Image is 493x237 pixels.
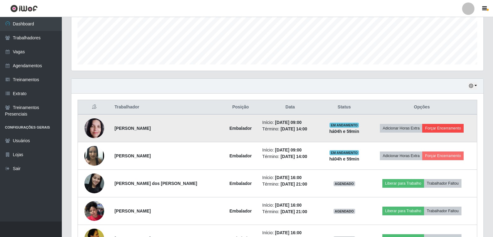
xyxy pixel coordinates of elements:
[329,156,359,161] strong: há 04 h e 59 min
[262,174,318,181] li: Início:
[262,202,318,208] li: Início:
[84,170,104,196] img: 1651018205499.jpeg
[422,151,464,160] button: Forçar Encerramento
[275,203,302,208] time: [DATE] 16:00
[424,207,461,215] button: Trabalhador Faltou
[334,209,355,214] span: AGENDADO
[229,126,252,131] strong: Embalador
[367,100,477,115] th: Opções
[382,207,424,215] button: Liberar para Trabalho
[262,126,318,132] li: Término:
[275,147,302,152] time: [DATE] 09:00
[275,120,302,125] time: [DATE] 09:00
[84,198,104,224] img: 1719358783577.jpeg
[424,179,461,188] button: Trabalhador Faltou
[262,208,318,215] li: Término:
[329,129,359,134] strong: há 04 h e 59 min
[329,150,359,155] span: EM ANDAMENTO
[259,100,322,115] th: Data
[329,123,359,128] span: EM ANDAMENTO
[281,209,307,214] time: [DATE] 21:00
[229,181,252,186] strong: Embalador
[114,153,151,158] strong: [PERSON_NAME]
[382,179,424,188] button: Liberar para Trabalho
[281,154,307,159] time: [DATE] 14:00
[281,182,307,187] time: [DATE] 21:00
[223,100,258,115] th: Posição
[422,124,464,133] button: Forçar Encerramento
[262,147,318,153] li: Início:
[262,230,318,236] li: Início:
[111,100,223,115] th: Trabalhador
[229,208,252,213] strong: Embalador
[84,115,104,141] img: 1726745680631.jpeg
[262,119,318,126] li: Início:
[275,175,302,180] time: [DATE] 16:00
[334,181,355,186] span: AGENDADO
[84,144,104,168] img: 1732819988000.jpeg
[262,153,318,160] li: Término:
[380,124,422,133] button: Adicionar Horas Extra
[10,5,38,12] img: CoreUI Logo
[275,230,302,235] time: [DATE] 16:00
[114,126,151,131] strong: [PERSON_NAME]
[229,153,252,158] strong: Embalador
[380,151,422,160] button: Adicionar Horas Extra
[262,181,318,187] li: Término:
[281,126,307,131] time: [DATE] 14:00
[114,181,197,186] strong: [PERSON_NAME] dos [PERSON_NAME]
[114,208,151,213] strong: [PERSON_NAME]
[322,100,367,115] th: Status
